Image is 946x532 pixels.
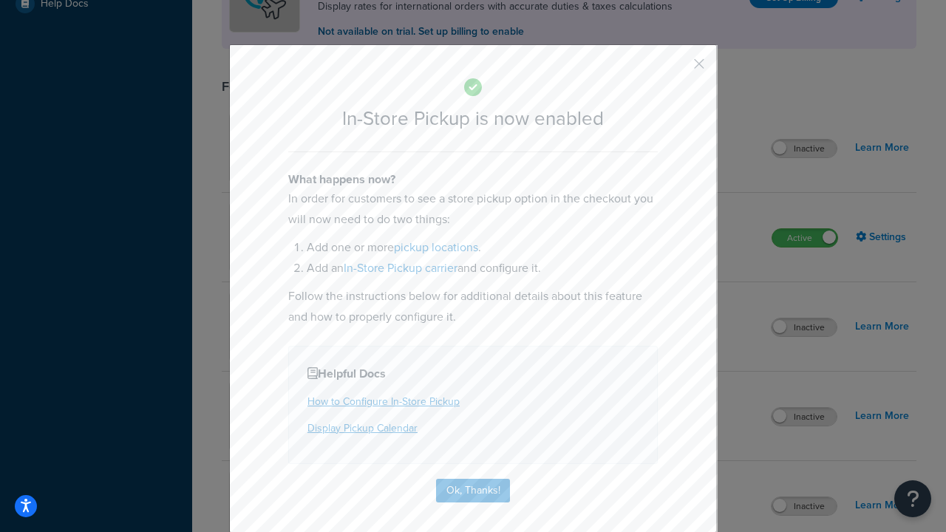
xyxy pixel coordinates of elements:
[307,394,460,409] a: How to Configure In-Store Pickup
[288,108,658,129] h2: In-Store Pickup is now enabled
[307,365,639,383] h4: Helpful Docs
[307,237,658,258] li: Add one or more .
[436,479,510,502] button: Ok, Thanks!
[344,259,457,276] a: In-Store Pickup carrier
[288,188,658,230] p: In order for customers to see a store pickup option in the checkout you will now need to do two t...
[288,171,658,188] h4: What happens now?
[394,239,478,256] a: pickup locations
[288,286,658,327] p: Follow the instructions below for additional details about this feature and how to properly confi...
[307,420,418,436] a: Display Pickup Calendar
[307,258,658,279] li: Add an and configure it.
